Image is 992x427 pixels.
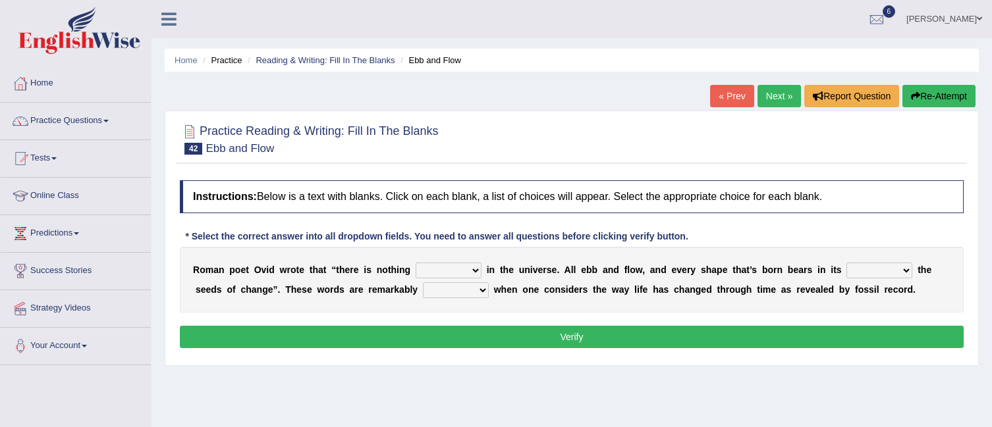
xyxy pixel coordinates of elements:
[180,326,964,348] button: Verify
[350,264,353,275] b: r
[771,284,776,295] b: e
[307,284,312,295] b: e
[661,264,667,275] b: d
[582,284,588,295] b: s
[586,264,592,275] b: b
[720,284,726,295] b: h
[331,264,336,275] b: “
[385,284,391,295] b: a
[741,264,746,275] b: a
[299,264,304,275] b: e
[489,264,495,275] b: n
[837,264,842,275] b: s
[637,284,640,295] b: i
[312,264,318,275] b: h
[732,264,736,275] b: t
[788,264,794,275] b: b
[399,284,404,295] b: a
[509,264,514,275] b: e
[522,284,528,295] b: o
[412,284,418,295] b: y
[800,284,806,295] b: e
[391,284,394,295] b: r
[399,264,405,275] b: n
[524,264,530,275] b: n
[877,284,879,295] b: l
[904,284,907,295] b: r
[574,284,579,295] b: e
[696,284,702,295] b: g
[711,264,717,275] b: a
[883,5,896,18] span: 6
[831,264,833,275] b: i
[829,284,835,295] b: d
[1,103,151,136] a: Practice Questions
[229,264,235,275] b: p
[898,284,904,295] b: o
[592,264,598,275] b: b
[382,264,388,275] b: o
[793,264,798,275] b: e
[624,284,630,295] b: y
[1,290,151,323] a: Strategy Videos
[566,284,568,295] b: i
[397,54,461,66] li: Ebb and Flow
[581,264,586,275] b: e
[246,264,249,275] b: t
[634,284,637,295] b: l
[823,284,829,295] b: e
[612,284,619,295] b: w
[820,264,826,275] b: n
[726,284,729,295] b: r
[538,264,543,275] b: e
[354,284,358,295] b: r
[804,85,899,107] button: Report Question
[601,284,607,295] b: e
[206,284,211,295] b: e
[200,264,206,275] b: o
[217,284,222,295] b: s
[636,264,642,275] b: w
[884,284,887,295] b: r
[760,284,763,295] b: i
[777,264,783,275] b: n
[674,284,679,295] b: c
[278,284,281,295] b: .
[397,264,399,275] b: i
[528,284,534,295] b: n
[206,142,274,155] small: Ebb and Flow
[571,264,574,275] b: l
[544,284,549,295] b: c
[752,264,757,275] b: s
[926,264,931,275] b: e
[377,264,383,275] b: n
[257,284,263,295] b: n
[798,264,804,275] b: a
[339,284,344,295] b: s
[706,264,712,275] b: h
[796,284,800,295] b: r
[503,264,509,275] b: h
[310,264,313,275] b: t
[653,284,659,295] b: h
[736,264,742,275] b: h
[735,284,741,295] b: u
[180,230,694,243] div: * Select the correct answer into all dropdown fields. You need to answer all questions before cli...
[690,264,696,275] b: y
[404,284,410,295] b: b
[350,284,355,295] b: a
[193,264,200,275] b: R
[530,264,533,275] b: i
[690,284,696,295] b: n
[549,284,555,295] b: o
[552,264,557,275] b: e
[519,264,525,275] b: u
[557,264,559,275] b: .
[372,284,377,295] b: e
[630,264,636,275] b: o
[682,264,687,275] b: e
[817,264,820,275] b: i
[1,178,151,211] a: Online Class
[180,122,439,155] h2: Practice Reading & Writing: Fill In The Blanks
[642,264,645,275] b: ,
